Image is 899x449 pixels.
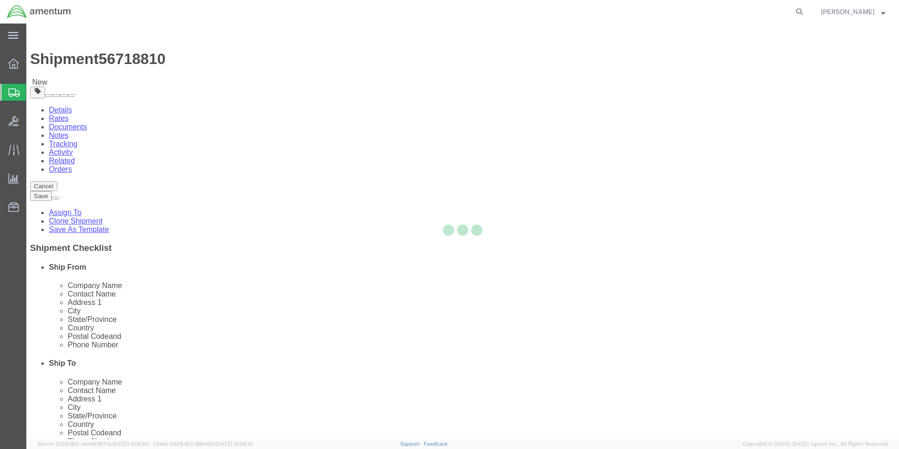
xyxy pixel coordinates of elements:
[400,441,424,447] a: Support
[216,441,252,447] span: [DATE] 10:06:13
[7,5,71,19] img: logo
[424,441,448,447] a: Feedback
[38,441,149,447] span: Server: 2025.18.0-a0edd1917ac
[112,441,149,447] span: [DATE] 10:10:00
[820,6,886,17] button: [PERSON_NAME]
[821,7,875,17] span: Brandon Gray
[153,441,252,447] span: Client: 2025.18.0-198a450
[743,440,888,448] span: Copyright © [DATE]-[DATE] Agistix Inc., All Rights Reserved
